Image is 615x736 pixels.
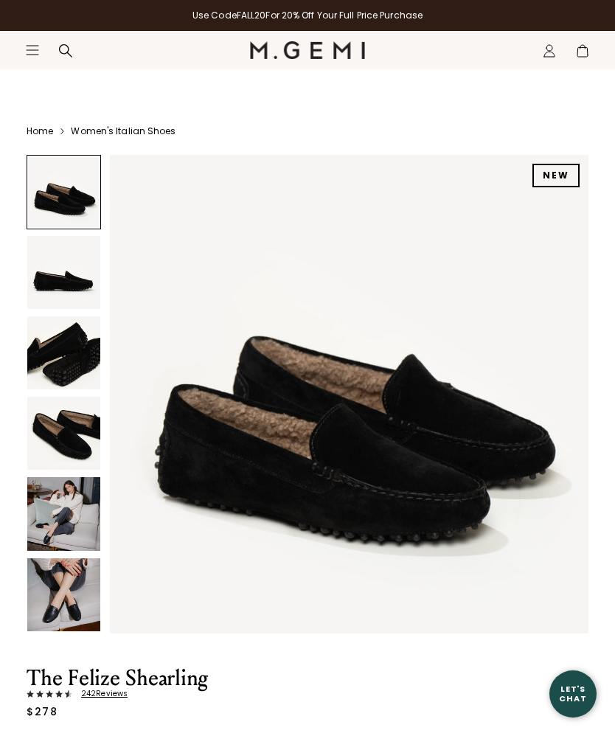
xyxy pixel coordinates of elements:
img: The Felize Shearling [27,236,100,309]
button: Open site menu [25,43,40,58]
a: Women's Italian Shoes [71,125,176,137]
span: 242 Review s [72,690,128,698]
img: The Felize Shearling [27,558,100,631]
div: NEW [532,164,580,187]
h1: The Felize Shearling [27,667,334,690]
img: The Felize Shearling [27,397,100,470]
strong: FALL20 [237,9,266,21]
div: Let's Chat [549,684,597,703]
img: The Felize Shearling [27,477,100,550]
div: $278 [27,704,58,719]
a: Home [27,125,53,137]
a: 242Reviews [27,690,334,698]
img: M.Gemi [250,41,366,59]
img: The Felize Shearling [110,155,588,633]
img: The Felize Shearling [27,316,100,389]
